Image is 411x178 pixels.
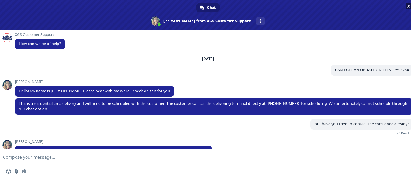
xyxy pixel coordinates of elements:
div: [DATE] [202,57,214,61]
span: We have been trying to reach the customer for scheduling, but they have not answered or called ba... [19,148,208,153]
div: More channels [256,17,265,25]
div: Chat [196,3,220,12]
span: Hello! My name is [PERSON_NAME]. Please bear with me while I check on this for you [19,88,170,94]
span: XGS Customer Support [15,33,65,37]
textarea: Compose your message... [3,155,393,160]
span: Insert an emoji [6,169,11,174]
span: but have you tried to contact the consignee already? [315,121,409,126]
span: [PERSON_NAME] [15,80,174,84]
span: Chat [207,3,216,12]
span: Send a file [14,169,19,174]
span: CAN I GET AN UPDATE ON THIS 17593254 [335,67,409,73]
span: Audio message [22,169,27,174]
span: [PERSON_NAME] [15,140,212,144]
span: Read [401,131,409,135]
span: How can we be of help? [19,41,61,46]
span: This is a residential area delivery and will need to be scheduled with the customer. The customer... [19,101,407,112]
